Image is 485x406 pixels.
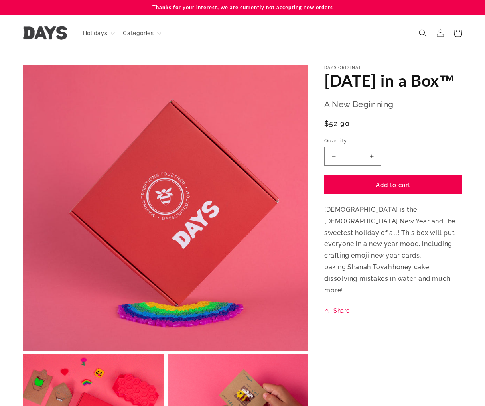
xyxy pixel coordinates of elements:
summary: Categories [118,25,164,41]
h1: [DATE] in a Box™ [324,70,462,91]
span: Holidays [83,30,108,37]
img: Days United [23,26,67,40]
span: [DEMOGRAPHIC_DATA] is the [DEMOGRAPHIC_DATA] New Year and the sweetest holiday of all! This box w... [324,206,455,271]
span: Categories [123,30,154,37]
span: honey cake, dissolving mistakes in water, and much more! [324,263,450,294]
span: ‘Shanah Tovah’ [346,263,392,271]
label: Quantity [324,137,462,145]
p: Days Original [324,65,462,70]
p: A New Beginning [324,97,462,112]
summary: Holidays [78,25,118,41]
summary: Share [324,306,350,316]
summary: Search [414,24,432,42]
span: $52.90 [324,118,350,129]
button: Add to cart [324,175,462,194]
